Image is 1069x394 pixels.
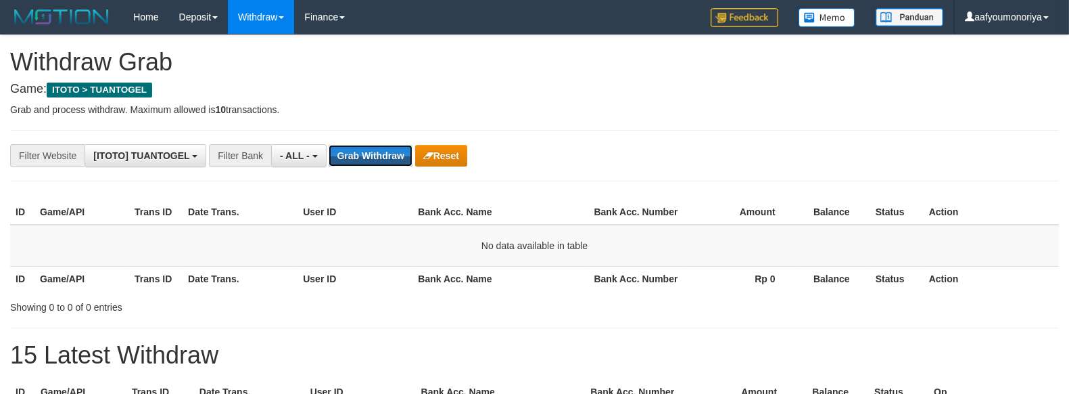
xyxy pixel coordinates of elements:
h1: 15 Latest Withdraw [10,342,1059,369]
h1: Withdraw Grab [10,49,1059,76]
p: Grab and process withdraw. Maximum allowed is transactions. [10,103,1059,116]
th: Rp 0 [684,266,796,291]
th: Trans ID [129,266,183,291]
th: Amount [684,200,796,225]
th: Bank Acc. Name [412,266,588,291]
img: MOTION_logo.png [10,7,113,27]
img: panduan.png [876,8,943,26]
div: Filter Website [10,144,85,167]
th: Trans ID [129,200,183,225]
button: - ALL - [271,144,326,167]
th: Status [870,200,924,225]
h4: Game: [10,83,1059,96]
th: Action [924,266,1059,291]
div: Filter Bank [209,144,271,167]
th: User ID [298,200,412,225]
th: Bank Acc. Name [412,200,588,225]
th: Balance [796,266,870,291]
button: Reset [415,145,467,167]
span: [ITOTO] TUANTOGEL [93,150,189,161]
td: No data available in table [10,225,1059,267]
span: - ALL - [280,150,310,161]
img: Button%20Memo.svg [799,8,855,27]
th: User ID [298,266,412,291]
strong: 10 [215,104,226,115]
th: Action [924,200,1059,225]
th: ID [10,200,34,225]
img: Feedback.jpg [711,8,778,27]
button: [ITOTO] TUANTOGEL [85,144,206,167]
th: Bank Acc. Number [589,266,684,291]
th: Game/API [34,266,129,291]
span: ITOTO > TUANTOGEL [47,83,152,97]
th: Date Trans. [183,200,298,225]
th: Bank Acc. Number [589,200,684,225]
div: Showing 0 to 0 of 0 entries [10,295,435,314]
th: Status [870,266,924,291]
button: Grab Withdraw [329,145,412,167]
th: Balance [796,200,870,225]
th: Date Trans. [183,266,298,291]
th: Game/API [34,200,129,225]
th: ID [10,266,34,291]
